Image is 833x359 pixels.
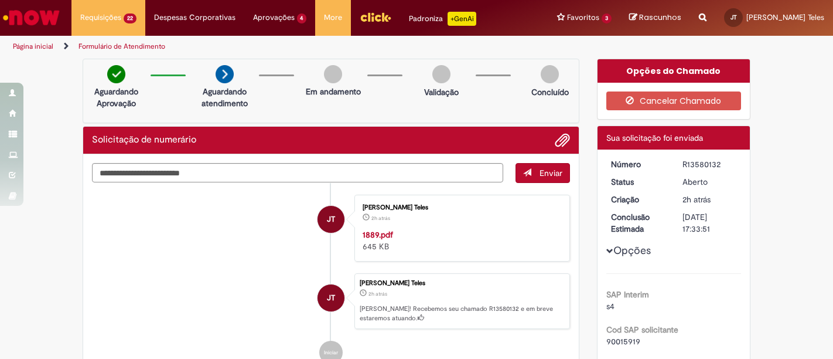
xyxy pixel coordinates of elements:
span: 3 [602,13,612,23]
span: More [324,12,342,23]
img: check-circle-green.png [107,65,125,83]
p: +GenAi [448,12,476,26]
p: Em andamento [306,86,361,97]
img: img-circle-grey.png [541,65,559,83]
a: Página inicial [13,42,53,51]
div: Jose Haroldo Bastos Teles [318,206,344,233]
span: Requisições [80,12,121,23]
span: 2h atrás [368,290,387,297]
button: Cancelar Chamado [606,92,742,110]
a: Formulário de Atendimento [78,42,165,51]
b: SAP Interim [606,289,649,300]
li: Jose Haroldo Bastos Teles [92,273,570,330]
div: Opções do Chamado [598,59,750,83]
span: JT [327,205,335,233]
span: Favoritos [567,12,599,23]
ul: Trilhas de página [9,36,547,57]
a: Rascunhos [629,12,681,23]
time: 30/09/2025 09:33:43 [371,215,390,222]
dt: Número [602,158,674,170]
div: Padroniza [409,12,476,26]
time: 30/09/2025 09:33:47 [682,194,711,205]
button: Enviar [515,163,570,183]
dt: Criação [602,194,674,205]
div: R13580132 [682,158,737,170]
div: [PERSON_NAME] Teles [363,204,558,211]
img: ServiceNow [1,6,62,29]
h2: Solicitação de numerário Histórico de tíquete [92,135,196,145]
span: JT [730,13,737,21]
span: Despesas Corporativas [154,12,235,23]
div: Aberto [682,176,737,188]
span: 2h atrás [682,194,711,205]
div: [PERSON_NAME] Teles [360,280,564,287]
p: Aguardando Aprovação [88,86,145,109]
p: Aguardando atendimento [196,86,253,109]
span: 90015919 [606,336,640,347]
time: 30/09/2025 09:33:47 [368,290,387,297]
div: 645 KB [363,229,558,252]
a: 1889.pdf [363,229,393,240]
span: Rascunhos [639,12,681,23]
img: img-circle-grey.png [432,65,450,83]
span: 22 [124,13,136,23]
div: [DATE] 17:33:51 [682,211,737,235]
img: arrow-next.png [216,65,234,83]
span: Sua solicitação foi enviada [606,133,703,143]
span: [PERSON_NAME] Teles [746,12,824,22]
span: Aprovações [253,12,295,23]
span: 2h atrás [371,215,390,222]
b: Cod SAP solicitante [606,324,678,335]
dt: Conclusão Estimada [602,211,674,235]
img: img-circle-grey.png [324,65,342,83]
button: Adicionar anexos [555,133,570,148]
span: JT [327,284,335,312]
span: 4 [297,13,307,23]
div: Jose Haroldo Bastos Teles [318,285,344,311]
p: Concluído [531,86,569,98]
span: s4 [606,301,614,311]
p: [PERSON_NAME]! Recebemos seu chamado R13580132 e em breve estaremos atuando. [360,304,564,323]
textarea: Digite sua mensagem aqui... [92,163,503,182]
p: Validação [424,86,459,98]
dt: Status [602,176,674,188]
div: 30/09/2025 09:33:47 [682,194,737,205]
span: Enviar [540,168,562,178]
img: click_logo_yellow_360x200.png [360,8,391,26]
